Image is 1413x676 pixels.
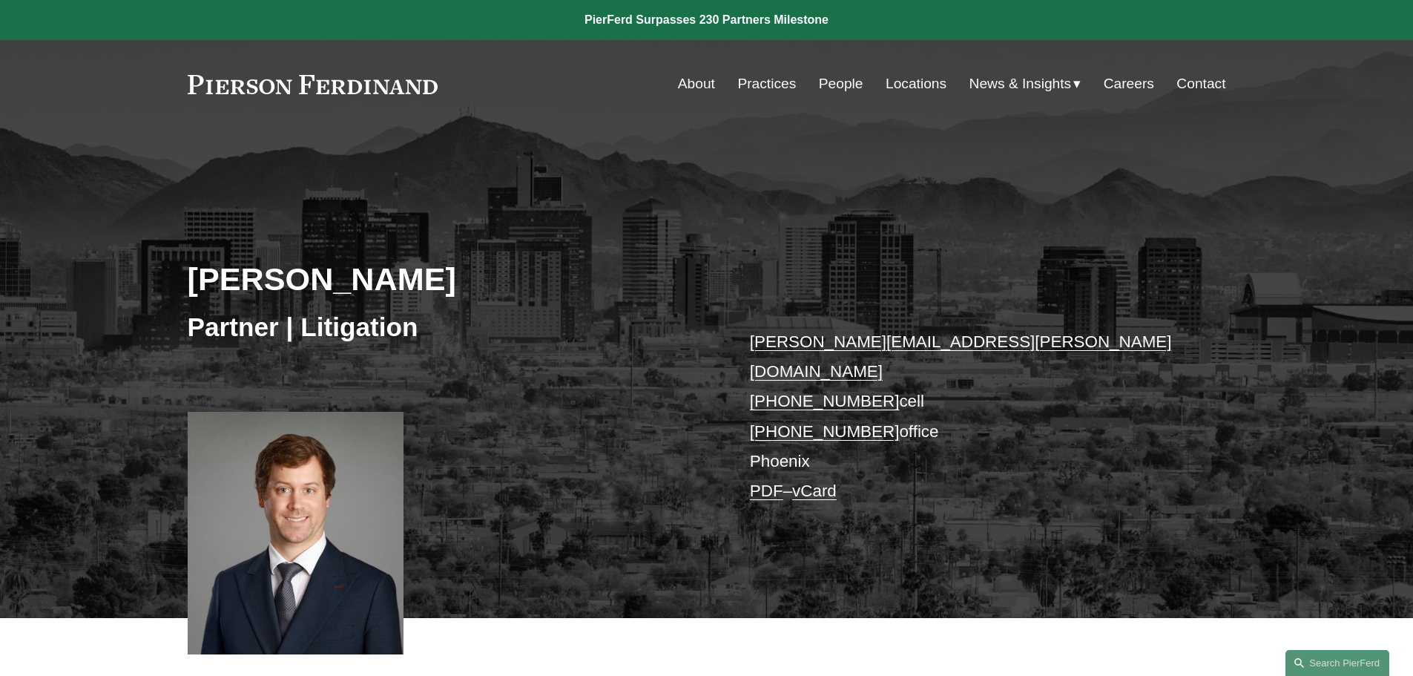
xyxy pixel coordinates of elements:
a: People [819,70,863,98]
a: Careers [1104,70,1154,98]
h3: Partner | Litigation [188,311,707,344]
a: Search this site [1285,650,1389,676]
h2: [PERSON_NAME] [188,260,707,298]
span: News & Insights [969,71,1072,97]
a: Practices [737,70,796,98]
a: About [678,70,715,98]
a: [PHONE_NUMBER] [750,392,900,410]
a: Locations [886,70,946,98]
a: [PERSON_NAME][EMAIL_ADDRESS][PERSON_NAME][DOMAIN_NAME] [750,332,1172,381]
a: [PHONE_NUMBER] [750,422,900,441]
a: folder dropdown [969,70,1081,98]
a: Contact [1176,70,1225,98]
a: PDF [750,482,783,500]
a: vCard [792,482,837,500]
p: cell office Phoenix – [750,327,1182,507]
